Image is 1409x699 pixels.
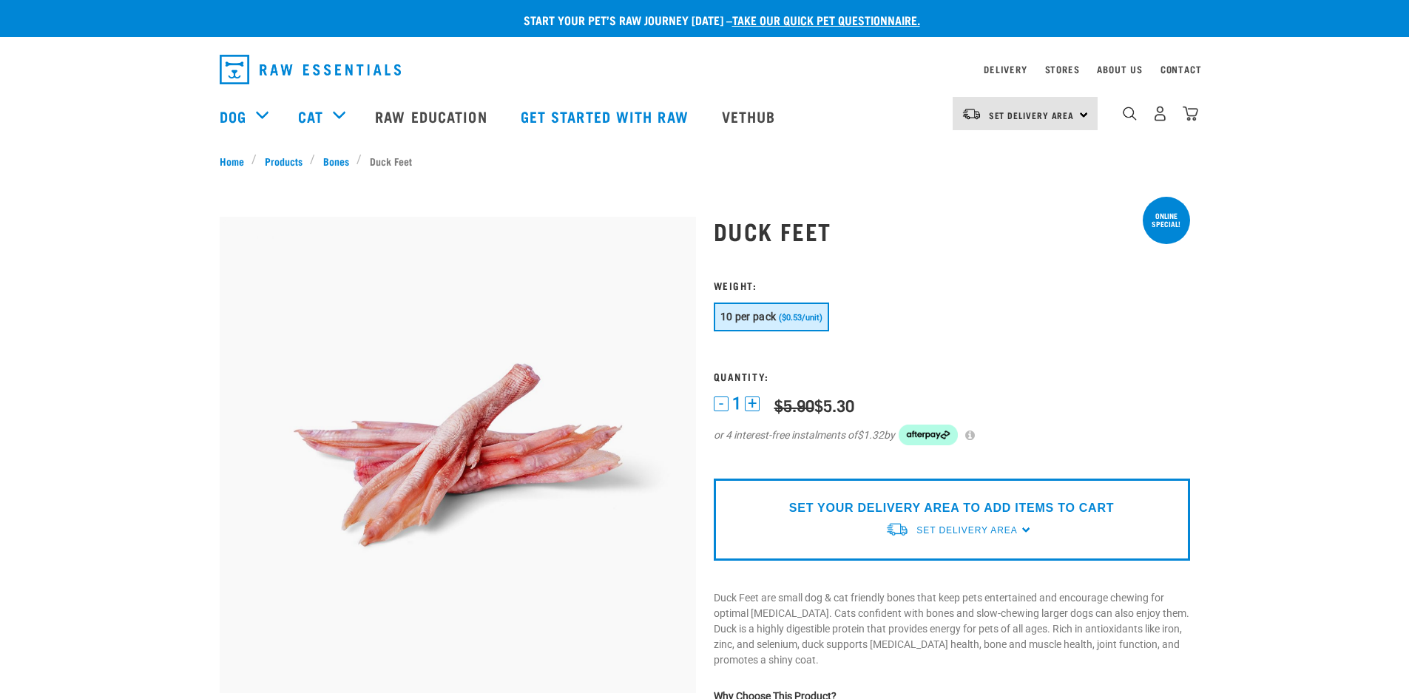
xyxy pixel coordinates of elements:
[220,153,252,169] a: Home
[220,55,401,84] img: Raw Essentials Logo
[257,153,310,169] a: Products
[298,105,323,127] a: Cat
[208,49,1202,90] nav: dropdown navigation
[714,303,829,331] button: 10 per pack ($0.53/unit)
[220,217,696,693] img: Raw Essentials Duck Feet Raw Meaty Bones For Dogs
[732,396,741,411] span: 1
[714,371,1190,382] h3: Quantity:
[720,311,777,323] span: 10 per pack
[220,153,1190,169] nav: breadcrumbs
[989,112,1075,118] span: Set Delivery Area
[220,105,246,127] a: Dog
[745,396,760,411] button: +
[315,153,357,169] a: Bones
[916,525,1017,536] span: Set Delivery Area
[506,87,707,146] a: Get started with Raw
[714,396,729,411] button: -
[1045,67,1080,72] a: Stores
[774,396,854,414] div: $5.30
[885,521,909,537] img: van-moving.png
[360,87,505,146] a: Raw Education
[984,67,1027,72] a: Delivery
[1160,67,1202,72] a: Contact
[789,499,1114,517] p: SET YOUR DELIVERY AREA TO ADD ITEMS TO CART
[779,313,822,323] span: ($0.53/unit)
[714,425,1190,445] div: or 4 interest-free instalments of by
[732,16,920,23] a: take our quick pet questionnaire.
[857,428,884,443] span: $1.32
[1123,107,1137,121] img: home-icon-1@2x.png
[714,590,1190,668] p: Duck Feet are small dog & cat friendly bones that keep pets entertained and encourage chewing for...
[1183,106,1198,121] img: home-icon@2x.png
[1152,106,1168,121] img: user.png
[899,425,958,445] img: Afterpay
[962,107,981,121] img: van-moving.png
[1097,67,1142,72] a: About Us
[774,400,814,409] strike: $5.90
[707,87,794,146] a: Vethub
[714,217,1190,244] h1: Duck Feet
[714,280,1190,291] h3: Weight:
